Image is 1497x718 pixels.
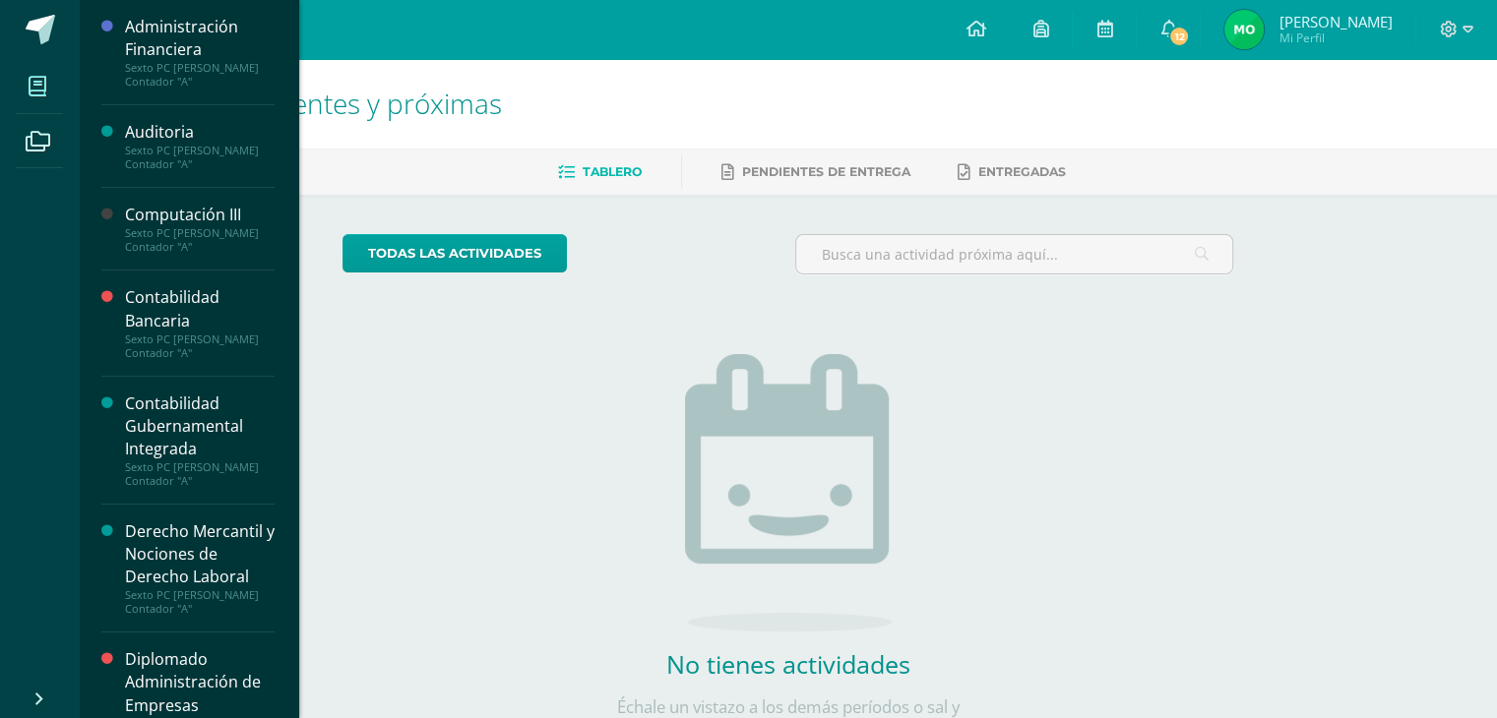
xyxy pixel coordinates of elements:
[125,16,275,61] div: Administración Financiera
[125,204,275,226] div: Computación III
[125,332,275,360] div: Sexto PC [PERSON_NAME] Contador "A"
[125,460,275,488] div: Sexto PC [PERSON_NAME] Contador "A"
[125,648,275,716] div: Diplomado Administración de Empresas
[102,85,502,122] span: Actividades recientes y próximas
[125,392,275,460] div: Contabilidad Gubernamental Integrada
[125,520,275,616] a: Derecho Mercantil y Nociones de Derecho LaboralSexto PC [PERSON_NAME] Contador "A"
[125,286,275,331] div: Contabilidad Bancaria
[558,156,642,188] a: Tablero
[958,156,1066,188] a: Entregadas
[978,164,1066,179] span: Entregadas
[685,354,892,631] img: no_activities.png
[1279,12,1392,31] span: [PERSON_NAME]
[1224,10,1264,49] img: c0aef0ed779b7dc2364b278157bea184.png
[125,588,275,616] div: Sexto PC [PERSON_NAME] Contador "A"
[1168,26,1190,47] span: 12
[125,144,275,171] div: Sexto PC [PERSON_NAME] Contador "A"
[721,156,910,188] a: Pendientes de entrega
[343,234,567,272] a: todas las Actividades
[583,164,642,179] span: Tablero
[742,164,910,179] span: Pendientes de entrega
[125,520,275,588] div: Derecho Mercantil y Nociones de Derecho Laboral
[125,226,275,254] div: Sexto PC [PERSON_NAME] Contador "A"
[125,61,275,89] div: Sexto PC [PERSON_NAME] Contador "A"
[796,235,1232,273] input: Busca una actividad próxima aquí...
[125,392,275,488] a: Contabilidad Gubernamental IntegradaSexto PC [PERSON_NAME] Contador "A"
[592,647,985,681] h2: No tienes actividades
[125,121,275,144] div: Auditoria
[125,16,275,89] a: Administración FinancieraSexto PC [PERSON_NAME] Contador "A"
[125,286,275,359] a: Contabilidad BancariaSexto PC [PERSON_NAME] Contador "A"
[1279,30,1392,46] span: Mi Perfil
[125,121,275,171] a: AuditoriaSexto PC [PERSON_NAME] Contador "A"
[125,204,275,254] a: Computación IIISexto PC [PERSON_NAME] Contador "A"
